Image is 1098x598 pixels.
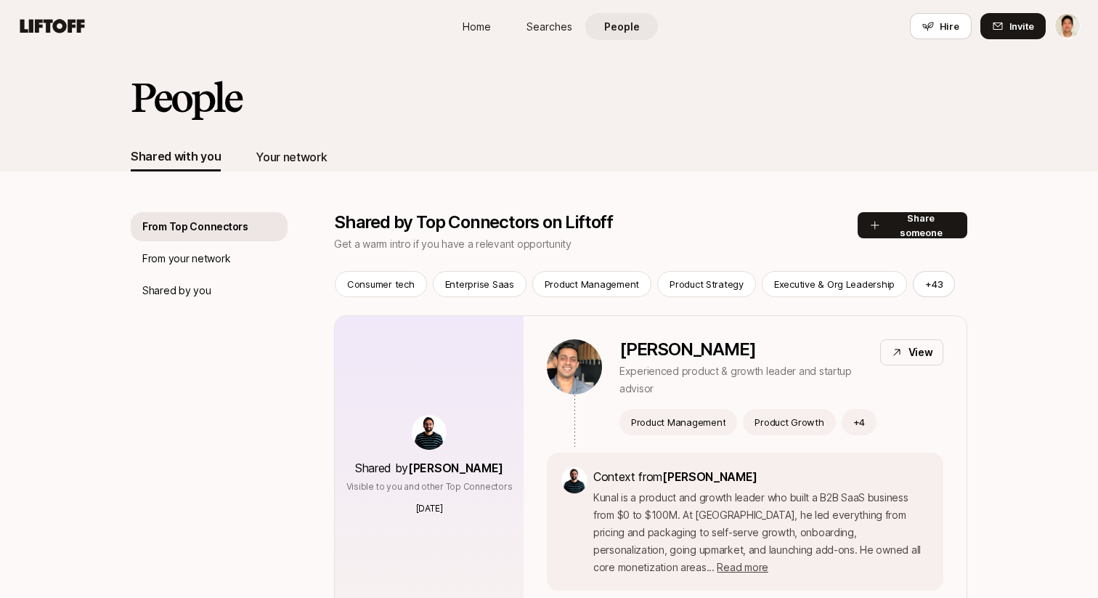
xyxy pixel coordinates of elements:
button: Share someone [858,212,967,238]
button: +4 [842,409,877,435]
span: Searches [526,19,572,34]
img: Jeremy Chen [1055,14,1080,39]
span: Home [463,19,491,34]
div: Your network [256,148,327,166]
button: +43 [913,271,955,297]
span: [PERSON_NAME] [408,461,503,475]
img: ACg8ocIkDTL3-aTJPCC6zF-UTLIXBF4K0l6XE8Bv4u6zd-KODelM=s160-c [561,467,587,493]
p: Get a warm intro if you have a relevant opportunity [334,235,613,253]
p: Consumer tech [347,277,415,291]
img: 1cf5e339_9344_4c28_b1fe_dc3ceac21bee.jpg [547,339,602,395]
button: Shared with you [131,142,221,171]
p: View [908,344,933,361]
a: Home [440,13,513,40]
p: [DATE] [416,502,443,515]
p: Experienced product & growth leader and startup advisor [619,363,869,397]
span: Read more [717,561,768,573]
button: Hire [910,13,972,39]
h2: People [131,76,241,119]
span: Invite [1009,19,1034,33]
span: Hire [940,19,959,33]
p: Shared by Top Connectors on Liftoff [334,212,613,233]
p: From your network [142,250,230,267]
button: Jeremy Chen [1054,13,1081,39]
span: People [604,19,640,34]
p: [PERSON_NAME] [619,339,869,360]
p: Executive & Org Leadership [774,277,895,291]
p: Shared by you [142,282,211,299]
p: Enterprise Saas [445,277,514,291]
p: Product Growth [755,415,823,429]
a: Searches [513,13,585,40]
p: From Top Connectors [142,218,248,235]
div: Shared with you [131,147,221,166]
p: Product Strategy [670,277,744,291]
button: Your network [256,142,327,171]
img: ACg8ocIkDTL3-aTJPCC6zF-UTLIXBF4K0l6XE8Bv4u6zd-KODelM=s160-c [412,415,447,450]
button: Invite [980,13,1046,39]
span: [PERSON_NAME] [662,469,757,484]
p: Product Management [545,277,639,291]
p: Product Management [631,415,725,429]
p: Shared by [355,458,503,477]
p: Kunal is a product and growth leader who built a B2B SaaS business from $0 to $100M. At [GEOGRAPH... [593,489,929,576]
a: People [585,13,658,40]
p: Context from [593,467,929,486]
p: Visible to you and other Top Connectors [346,480,513,493]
